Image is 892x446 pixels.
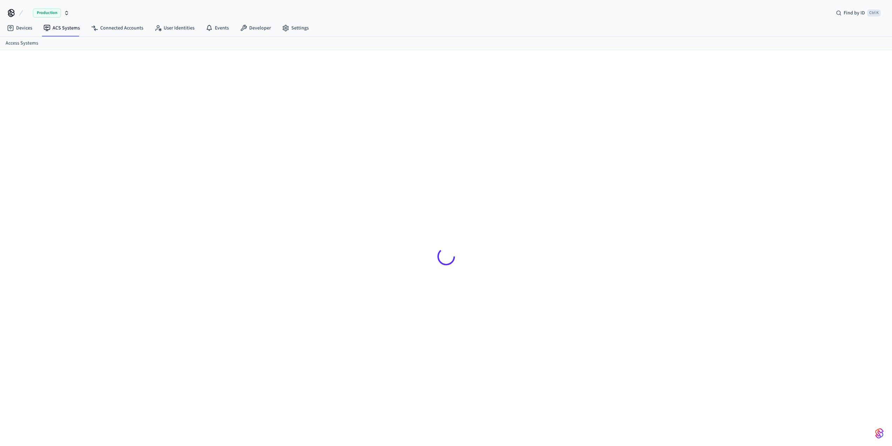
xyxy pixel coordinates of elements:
[1,22,38,34] a: Devices
[86,22,149,34] a: Connected Accounts
[867,9,881,16] span: Ctrl K
[6,40,38,47] a: Access Systems
[844,9,865,16] span: Find by ID
[33,8,61,18] span: Production
[234,22,277,34] a: Developer
[200,22,234,34] a: Events
[875,428,884,439] img: SeamLogoGradient.69752ec5.svg
[38,22,86,34] a: ACS Systems
[149,22,200,34] a: User Identities
[277,22,314,34] a: Settings
[830,7,886,19] div: Find by IDCtrl K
